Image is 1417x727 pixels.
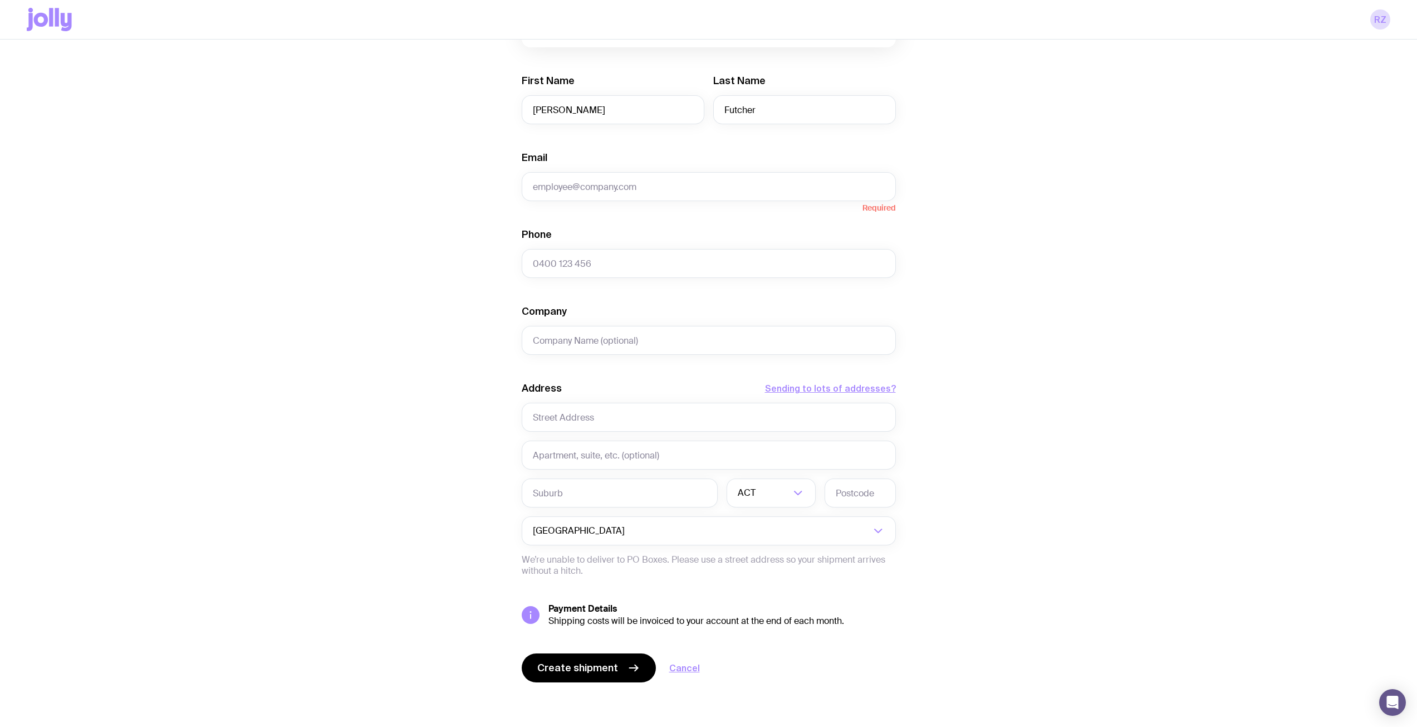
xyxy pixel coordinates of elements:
input: 0400 123 456 [522,249,896,278]
label: First Name [522,74,575,87]
div: Shipping costs will be invoiced to your account at the end of each month. [548,616,896,627]
input: Apartment, suite, etc. (optional) [522,441,896,470]
input: Search for option [758,479,790,508]
label: Phone [522,228,552,241]
a: Cancel [669,661,700,675]
label: Email [522,151,547,164]
input: Last Name [713,95,896,124]
label: Last Name [713,74,766,87]
input: First Name [522,95,704,124]
div: Open Intercom Messenger [1379,689,1406,716]
div: Search for option [522,516,896,545]
span: ACT [738,479,758,508]
label: Address [522,382,562,395]
input: Street Address [522,403,896,432]
a: RZ [1370,9,1390,30]
label: Company [522,305,567,318]
span: Create shipment [537,661,618,675]
span: Required [522,201,896,212]
input: employee@company.com [522,172,896,201]
p: We’re unable to deliver to PO Boxes. Please use a street address so your shipment arrives without... [522,554,896,577]
input: Search for option [627,516,870,545]
input: Postcode [825,479,896,508]
div: Search for option [727,479,816,508]
span: [GEOGRAPHIC_DATA] [533,516,627,545]
button: Sending to lots of addresses? [765,382,896,395]
input: Suburb [522,479,718,508]
button: Create shipment [522,653,656,682]
input: Company Name (optional) [522,326,896,355]
h5: Payment Details [548,603,896,614]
